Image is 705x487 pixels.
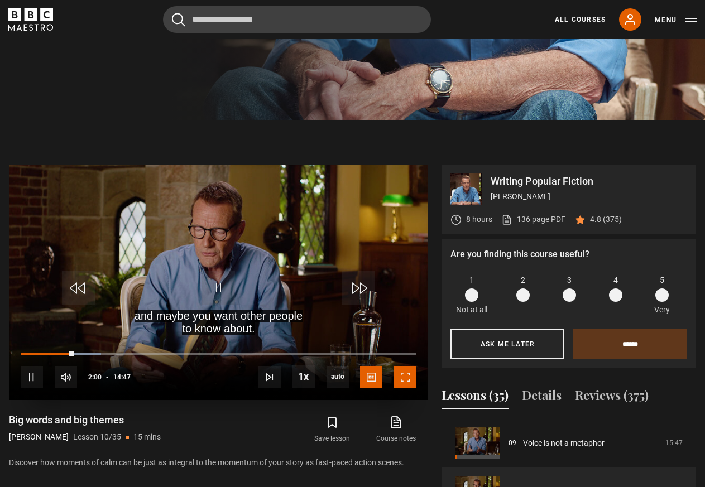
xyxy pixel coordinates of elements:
span: - [106,373,109,381]
span: 1 [469,274,474,286]
div: Current quality: 360p [327,366,349,388]
button: Mute [55,366,77,388]
video-js: Video Player [9,165,428,400]
p: Writing Popular Fiction [491,176,687,186]
button: Details [522,386,562,409]
a: Course notes [365,413,428,446]
svg: BBC Maestro [8,8,53,31]
a: Voice is not a metaphor [523,437,605,449]
span: 4 [613,274,618,286]
button: Next Lesson [258,366,281,388]
span: 2 [521,274,525,286]
p: Not at all [456,304,487,316]
span: 5 [660,274,664,286]
button: Submit the search query [172,13,185,27]
h1: Big words and big themes [9,413,161,427]
a: 136 page PDF [501,214,565,225]
button: Pause [21,366,43,388]
p: 8 hours [466,214,492,225]
button: Reviews (375) [575,386,649,409]
button: Toggle navigation [655,15,697,26]
a: All Courses [555,15,606,25]
p: Are you finding this course useful? [450,248,687,261]
p: [PERSON_NAME] [491,191,687,202]
p: Lesson 10/35 [73,431,121,443]
p: 4.8 (375) [590,214,622,225]
input: Search [163,6,431,33]
span: auto [327,366,349,388]
button: Fullscreen [394,366,416,388]
span: 14:47 [113,367,131,387]
span: 3 [567,274,572,286]
p: Very [651,304,673,316]
button: Captions [360,366,382,388]
p: [PERSON_NAME] [9,431,69,443]
span: 2:00 [88,367,102,387]
p: 15 mins [133,431,161,443]
div: Progress Bar [21,353,416,355]
button: Save lesson [300,413,364,446]
button: Playback Rate [292,365,315,388]
p: Discover how moments of calm can be just as integral to the momentum of your story as fast-paced ... [9,457,428,469]
button: Lessons (35) [442,386,509,409]
button: Ask me later [450,329,564,359]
